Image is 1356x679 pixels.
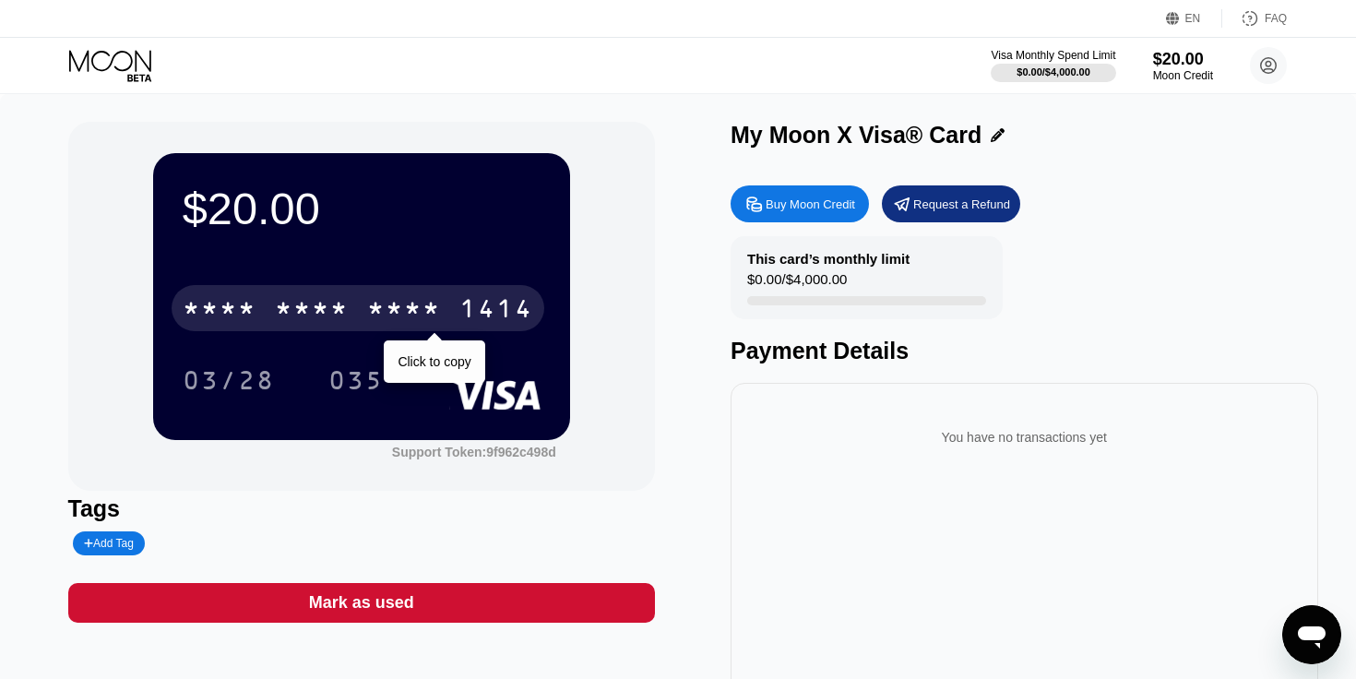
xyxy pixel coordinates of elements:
[731,122,981,149] div: My Moon X Visa® Card
[68,495,656,522] div: Tags
[1185,12,1201,25] div: EN
[392,445,556,459] div: Support Token:9f962c498d
[392,445,556,459] div: Support Token: 9f962c498d
[1222,9,1287,28] div: FAQ
[315,357,398,403] div: 035
[731,185,869,222] div: Buy Moon Credit
[1282,605,1341,664] iframe: Schaltfläche zum Öffnen des Messaging-Fensters
[882,185,1020,222] div: Request a Refund
[1153,50,1213,69] div: $20.00
[745,411,1303,463] div: You have no transactions yet
[747,271,847,296] div: $0.00 / $4,000.00
[328,368,384,398] div: 035
[1166,9,1222,28] div: EN
[1153,69,1213,82] div: Moon Credit
[309,592,414,613] div: Mark as used
[1017,66,1090,77] div: $0.00 / $4,000.00
[183,183,541,234] div: $20.00
[913,197,1010,212] div: Request a Refund
[991,49,1115,82] div: Visa Monthly Spend Limit$0.00/$4,000.00
[84,537,134,550] div: Add Tag
[766,197,855,212] div: Buy Moon Credit
[747,251,910,267] div: This card’s monthly limit
[1265,12,1287,25] div: FAQ
[169,357,289,403] div: 03/28
[459,296,533,326] div: 1414
[991,49,1115,62] div: Visa Monthly Spend Limit
[398,354,470,369] div: Click to copy
[183,368,275,398] div: 03/28
[1153,50,1213,82] div: $20.00Moon Credit
[68,583,656,623] div: Mark as used
[731,338,1318,364] div: Payment Details
[73,531,145,555] div: Add Tag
